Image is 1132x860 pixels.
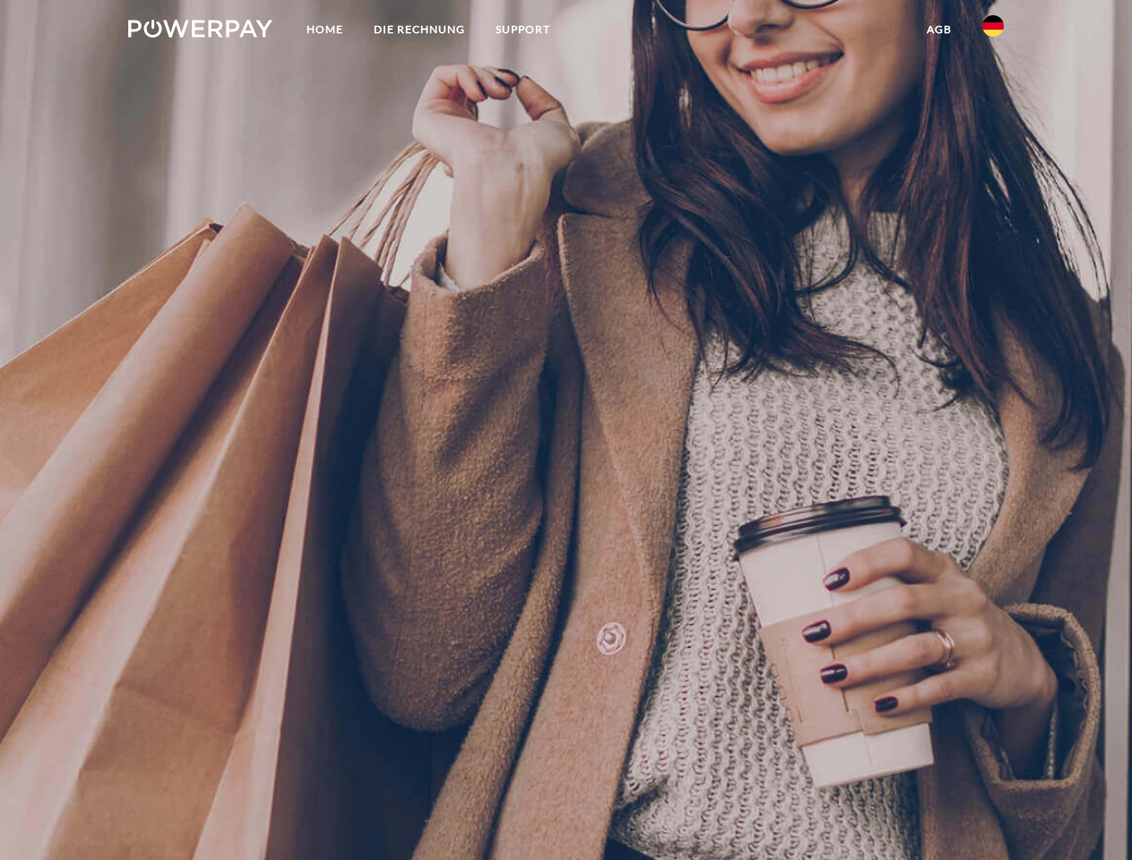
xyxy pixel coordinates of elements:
[128,20,272,38] img: logo-powerpay-white.svg
[291,13,359,46] a: Home
[359,13,480,46] a: DIE RECHNUNG
[480,13,566,46] a: SUPPORT
[912,13,967,46] a: agb
[982,15,1004,37] img: de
